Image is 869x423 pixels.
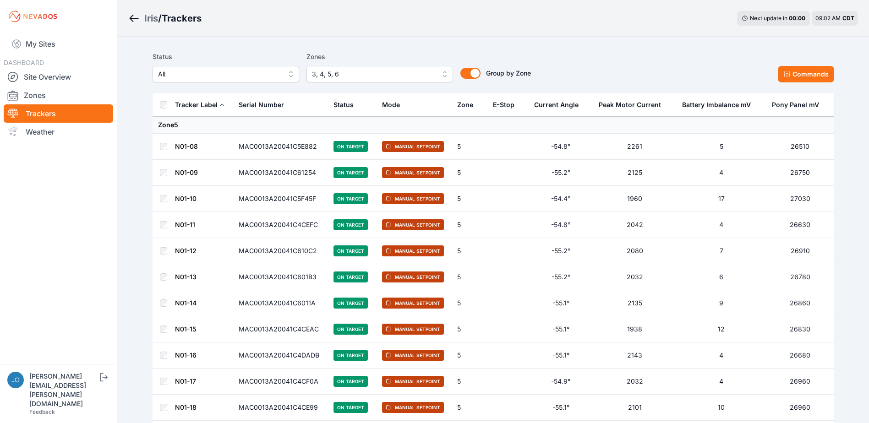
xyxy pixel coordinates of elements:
[158,12,162,25] span: /
[677,134,766,160] td: 5
[333,350,368,361] span: On Target
[175,377,196,385] a: N01-17
[233,212,328,238] td: MAC0013A20041C4CEFC
[452,395,487,421] td: 5
[333,94,361,116] button: Status
[493,100,514,109] div: E-Stop
[766,186,834,212] td: 27030
[766,238,834,264] td: 26910
[158,69,281,80] span: All
[529,316,593,342] td: -55.1°
[529,160,593,186] td: -55.2°
[529,264,593,290] td: -55.2°
[529,395,593,421] td: -55.1°
[175,325,196,333] a: N01-15
[175,247,197,255] a: N01-12
[452,290,487,316] td: 5
[333,193,368,204] span: On Target
[4,104,113,123] a: Trackers
[4,123,113,141] a: Weather
[333,219,368,230] span: On Target
[306,51,453,62] label: Zones
[457,100,473,109] div: Zone
[772,94,826,116] button: Pony Panel mV
[162,12,202,25] h3: Trackers
[382,94,407,116] button: Mode
[789,15,805,22] div: 00 : 00
[529,342,593,369] td: -55.1°
[766,342,834,369] td: 26680
[778,66,834,82] button: Commands
[333,376,368,387] span: On Target
[452,186,487,212] td: 5
[144,12,158,25] a: Iris
[382,271,444,282] span: Manual Setpoint
[382,324,444,335] span: Manual Setpoint
[766,395,834,421] td: 26960
[233,264,328,290] td: MAC0013A20041C601B3
[382,193,444,204] span: Manual Setpoint
[593,290,677,316] td: 2135
[766,212,834,238] td: 26630
[593,264,677,290] td: 2032
[677,290,766,316] td: 9
[452,369,487,395] td: 5
[677,369,766,395] td: 4
[529,290,593,316] td: -55.1°
[452,316,487,342] td: 5
[772,100,819,109] div: Pony Panel mV
[750,15,787,22] span: Next update in
[382,100,400,109] div: Mode
[457,94,481,116] button: Zone
[452,342,487,369] td: 5
[306,66,453,82] button: 3, 4, 5, 6
[593,134,677,160] td: 2261
[382,350,444,361] span: Manual Setpoint
[452,134,487,160] td: 5
[677,395,766,421] td: 10
[534,100,579,109] div: Current Angle
[333,324,368,335] span: On Target
[452,212,487,238] td: 5
[677,160,766,186] td: 4
[233,395,328,421] td: MAC0013A20041C4CE99
[382,141,444,152] span: Manual Setpoint
[452,264,487,290] td: 5
[128,6,202,30] nav: Breadcrumb
[382,298,444,309] span: Manual Setpoint
[593,395,677,421] td: 2101
[153,51,299,62] label: Status
[493,94,522,116] button: E-Stop
[175,195,197,202] a: N01-10
[677,316,766,342] td: 12
[175,403,197,411] a: N01-18
[233,238,328,264] td: MAC0013A20041C610C2
[175,221,195,228] a: N01-11
[677,186,766,212] td: 17
[233,186,328,212] td: MAC0013A20041C5F45F
[599,100,661,109] div: Peak Motor Current
[175,100,218,109] div: Tracker Label
[175,168,198,176] a: N01-09
[4,68,113,86] a: Site Overview
[233,134,328,160] td: MAC0013A20041C5E882
[766,160,834,186] td: 26750
[333,298,368,309] span: On Target
[7,372,24,388] img: jonathan.allen@prim.com
[593,238,677,264] td: 2080
[175,142,198,150] a: N01-08
[599,94,668,116] button: Peak Motor Current
[529,238,593,264] td: -55.2°
[382,245,444,256] span: Manual Setpoint
[382,219,444,230] span: Manual Setpoint
[233,342,328,369] td: MAC0013A20041C4DADB
[4,33,113,55] a: My Sites
[4,59,44,66] span: DASHBOARD
[333,402,368,413] span: On Target
[233,160,328,186] td: MAC0013A20041C61254
[333,245,368,256] span: On Target
[593,212,677,238] td: 2042
[333,271,368,282] span: On Target
[233,316,328,342] td: MAC0013A20041C4CEAC
[233,290,328,316] td: MAC0013A20041C6011A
